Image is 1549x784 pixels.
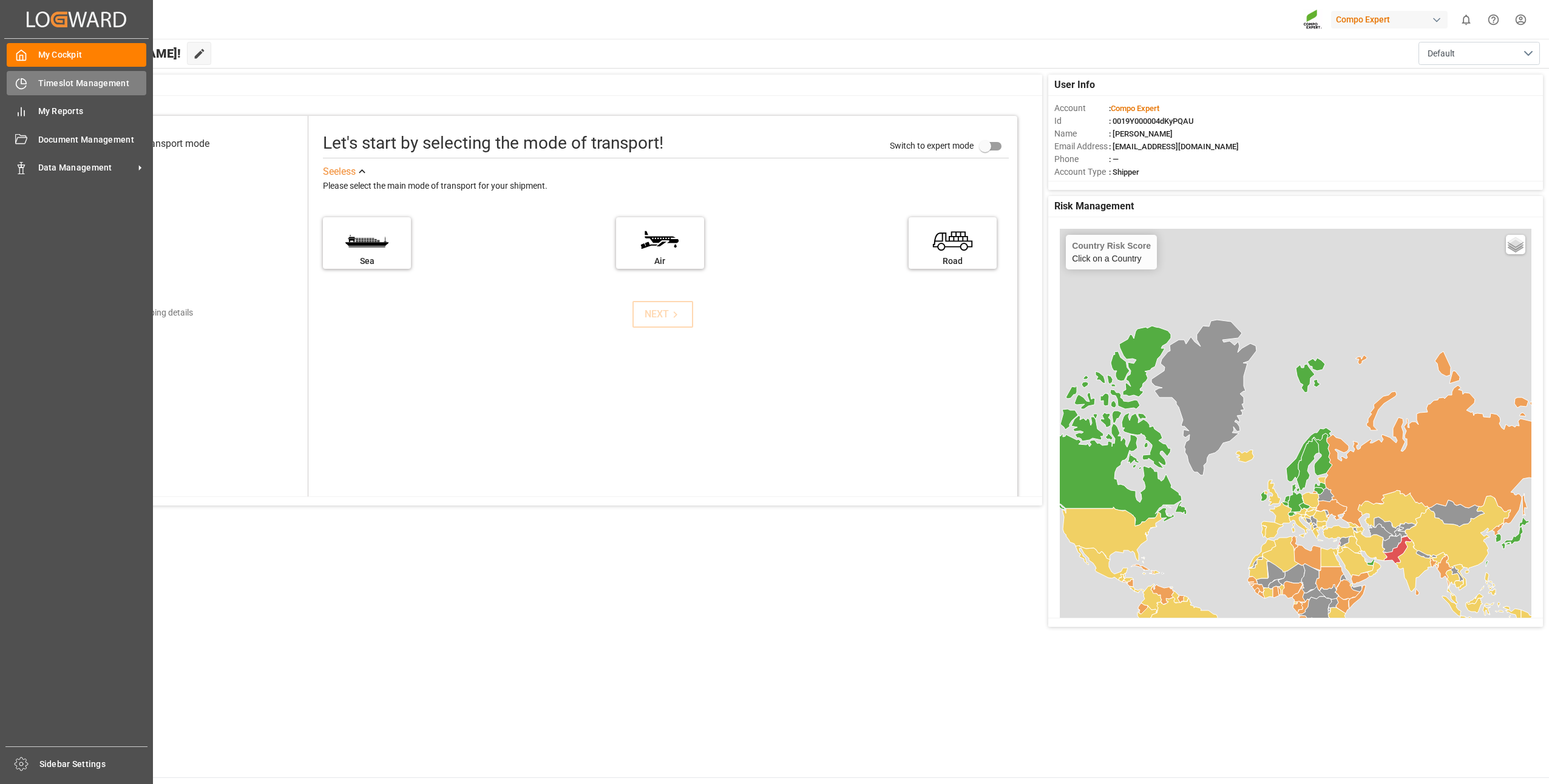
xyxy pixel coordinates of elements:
div: Air [622,255,698,268]
span: Sidebar Settings [39,758,148,771]
span: Risk Management [1054,199,1134,214]
span: Compo Expert [1111,104,1159,113]
span: : [PERSON_NAME] [1109,129,1173,138]
div: See less [323,164,356,179]
button: Compo Expert [1331,8,1452,31]
button: Help Center [1480,6,1507,33]
div: Click on a Country [1072,241,1151,263]
span: Switch to expert mode [890,141,974,150]
span: Document Management [38,133,147,146]
div: Let's start by selecting the mode of transport! [323,130,663,156]
span: Data Management [38,161,134,174]
span: My Reports [38,105,147,118]
span: Default [1428,47,1455,60]
div: Compo Expert [1331,11,1448,29]
span: : — [1109,155,1119,164]
h4: Country Risk Score [1072,241,1151,251]
div: Add shipping details [117,306,193,319]
button: show 0 new notifications [1452,6,1480,33]
div: Sea [329,255,405,268]
span: Timeslot Management [38,77,147,90]
div: NEXT [645,307,682,322]
span: Account Type [1054,166,1109,178]
span: Name [1054,127,1109,140]
span: My Cockpit [38,49,147,61]
div: Select transport mode [115,137,209,151]
button: open menu [1419,42,1540,65]
span: Account [1054,102,1109,115]
span: Id [1054,115,1109,127]
div: Please select the main mode of transport for your shipment. [323,179,1009,194]
div: Road [915,255,991,268]
span: : 0019Y000004dKyPQAU [1109,117,1194,126]
button: NEXT [632,301,693,328]
span: : Shipper [1109,167,1139,177]
img: Screenshot%202023-09-29%20at%2010.02.21.png_1712312052.png [1303,9,1323,30]
a: Timeslot Management [7,71,146,95]
a: Layers [1506,235,1525,254]
span: Phone [1054,153,1109,166]
span: User Info [1054,78,1095,92]
span: Email Address [1054,140,1109,153]
a: My Cockpit [7,43,146,67]
span: : [1109,104,1159,113]
span: : [EMAIL_ADDRESS][DOMAIN_NAME] [1109,142,1239,151]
